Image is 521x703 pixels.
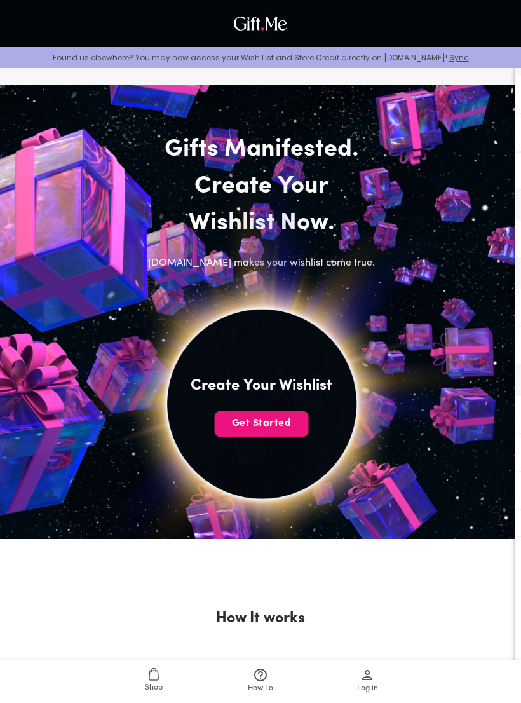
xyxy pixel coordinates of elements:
[215,416,309,430] span: Get Started
[145,682,163,694] span: Shop
[100,660,207,703] a: Shop
[27,169,496,638] img: hero_sun_mobile.png
[191,376,332,396] h4: Create Your Wishlist
[130,132,394,168] h2: Gifts Manifested.
[215,411,309,437] button: Get Started
[248,683,273,695] span: How To
[357,683,378,695] span: Log in
[10,52,511,63] p: Found us elsewhere? You may now access your Wish List and Store Credit directly on [DOMAIN_NAME]!
[231,13,290,34] img: GiftMe Logo
[207,660,314,703] a: How To
[449,52,469,63] a: Sync
[216,608,305,629] h2: How It works
[314,660,421,703] a: Log in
